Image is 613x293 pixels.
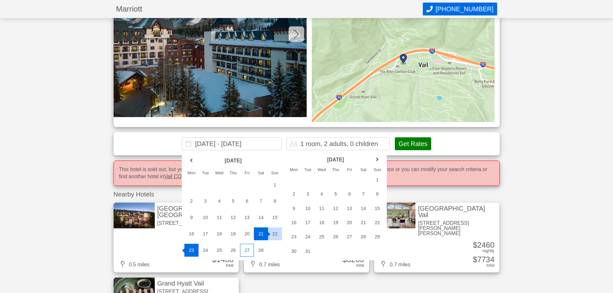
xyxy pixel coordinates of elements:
[418,221,497,236] div: [STREET_ADDRESS][PERSON_NAME][PERSON_NAME]
[212,244,226,257] div: 25
[226,211,240,224] div: 12
[315,188,329,200] div: 4
[240,171,254,175] div: Fri
[423,3,497,15] button: Call
[114,160,500,186] div: This hotel is sold out, but you can find nearby hotels below. Please to call us for additional as...
[199,195,212,207] div: 3
[254,211,268,224] div: 14
[343,188,357,200] div: 6
[370,216,384,229] div: 22
[114,191,500,197] div: Nearby Hotels
[199,227,212,240] div: 17
[370,173,384,186] div: 1
[473,256,495,263] div: 7734
[379,261,410,267] div: 0.7 miles
[226,244,240,257] div: 26
[114,203,239,273] a: Evergreen Lodge at Vail[GEOGRAPHIC_DATA] at [GEOGRAPHIC_DATA][STREET_ADDRESS] W, Vail CO0.5 miles...
[315,230,329,243] div: 25
[187,156,196,166] a: previous month
[357,216,370,229] div: 21
[435,5,493,13] span: [PHONE_NUMBER]
[199,244,212,257] div: 24
[240,227,254,240] div: 20
[329,216,342,229] div: 19
[287,168,301,172] div: Mon
[301,245,315,258] div: 31
[157,205,236,218] div: [GEOGRAPHIC_DATA] at [GEOGRAPHIC_DATA]
[343,202,357,215] div: 13
[357,230,370,243] div: 28
[370,230,384,243] div: 29
[374,203,415,228] img: Four Seasons Resort Vail
[473,241,477,249] span: $
[199,156,268,166] header: [DATE]
[182,137,282,150] input: Choose Dates
[301,216,315,229] div: 17
[301,202,315,215] div: 10
[473,255,477,264] span: $
[372,155,382,164] a: next month
[370,168,384,172] div: Sun
[329,188,342,200] div: 5
[119,261,150,267] div: 0.5 miles
[268,195,282,207] div: 8
[199,171,212,175] div: Tue
[343,216,357,229] div: 20
[199,211,212,224] div: 10
[240,211,254,224] div: 13
[315,216,329,229] div: 18
[157,280,208,287] div: Grand Hyatt Vail
[240,244,254,257] div: 27
[184,211,198,224] div: 9
[254,244,268,257] div: 28
[268,211,282,224] div: 15
[268,179,282,191] div: 1
[268,227,282,240] div: 22
[184,244,198,257] div: 23
[212,195,226,207] div: 4
[329,168,342,172] div: Thu
[212,211,226,224] div: 11
[395,137,431,150] button: Get Rates
[287,202,301,215] div: 9
[212,227,226,240] div: 18
[226,171,240,175] div: Thu
[114,203,155,228] img: Evergreen Lodge at Vail
[301,168,315,172] div: Tue
[357,168,370,172] div: Sat
[312,6,495,122] img: map
[473,241,495,249] div: 2460
[356,263,364,268] div: total
[487,263,494,268] div: total
[287,245,301,258] div: 30
[249,261,280,267] div: 0.7 miles
[287,230,301,243] div: 23
[343,168,357,172] div: Fri
[357,202,370,215] div: 14
[300,141,378,147] div: 1 room, 2 adults, 0 children
[342,256,364,263] div: 3263
[370,188,384,200] div: 8
[357,188,370,200] div: 7
[157,221,236,226] div: [STREET_ADDRESS] W, Vail CO
[240,195,254,207] div: 6
[370,202,384,215] div: 15
[482,249,494,253] div: nightly
[226,227,240,240] div: 19
[315,202,329,215] div: 11
[343,230,357,243] div: 27
[184,171,198,175] div: Mon
[287,216,301,229] div: 16
[418,205,497,218] div: [GEOGRAPHIC_DATA] Vail
[184,195,198,207] div: 2
[301,155,370,165] header: [DATE]
[254,195,268,207] div: 7
[254,171,268,175] div: Sat
[329,230,342,243] div: 26
[184,227,198,240] div: 16
[268,171,282,175] div: Sun
[254,227,268,240] div: 21
[301,230,315,243] div: 24
[212,256,234,263] div: 1488
[226,195,240,207] div: 5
